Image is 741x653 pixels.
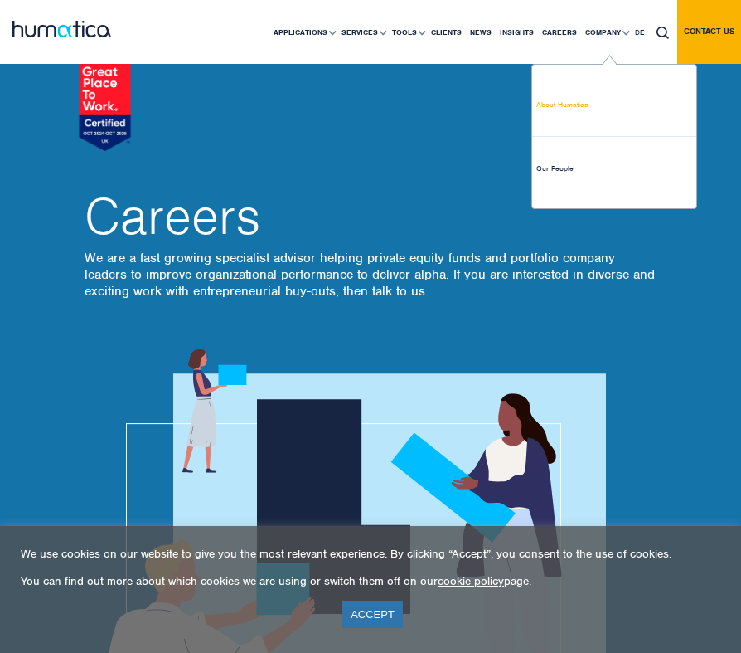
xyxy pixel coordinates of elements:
[12,21,111,37] img: logo
[21,547,720,561] p: We use cookies on our website to give you the most relevant experience. By clicking “Accept”, you...
[538,1,581,64] a: Careers
[438,574,504,588] a: cookie policy
[532,137,696,200] a: Our People
[342,601,403,628] a: ACCEPT
[656,27,669,39] img: search_icon
[427,1,466,64] a: Clients
[85,192,656,241] h2: Careers
[388,1,427,64] a: Tools
[496,1,538,64] a: Insights
[581,1,631,64] a: Company
[635,27,644,37] span: DE
[532,73,696,137] a: About Humatica
[269,1,337,64] a: Applications
[85,250,656,300] p: We are a fast growing specialist advisor helping private equity funds and portfolio company leade...
[337,1,388,64] a: Services
[631,1,648,64] a: DE
[21,574,720,588] p: You can find out more about which cookies we are using or switch them off on our page.
[466,1,496,64] a: News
